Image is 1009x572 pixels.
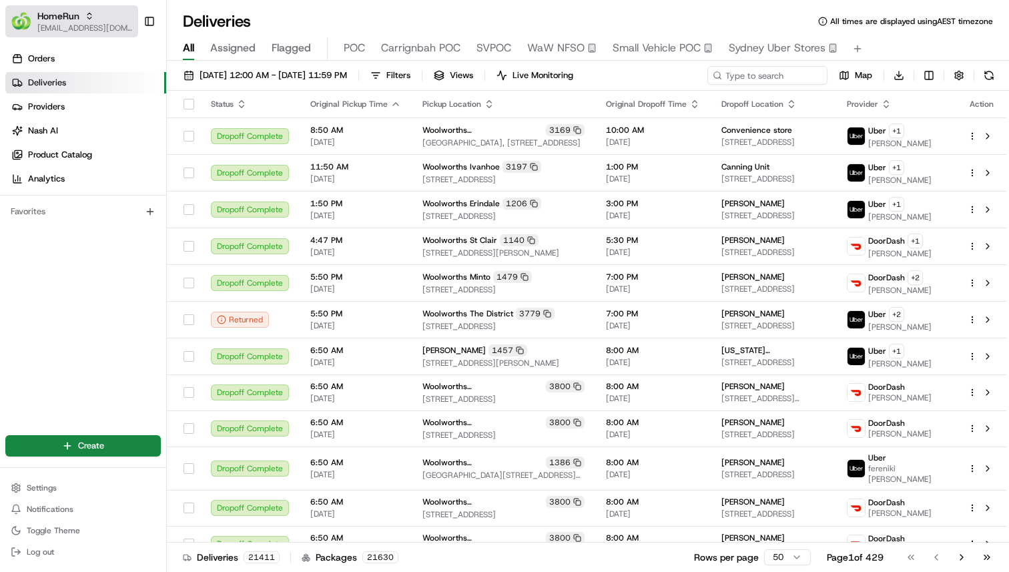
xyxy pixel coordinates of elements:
[28,125,58,137] span: Nash AI
[606,417,700,428] span: 8:00 AM
[889,344,904,358] button: +1
[422,381,543,392] span: Woolworths [GEOGRAPHIC_DATA] (VDOS)
[422,358,585,368] span: [STREET_ADDRESS][PERSON_NAME]
[606,125,700,135] span: 10:00 AM
[310,393,401,404] span: [DATE]
[94,294,161,305] a: Powered byPylon
[13,174,85,184] div: Past conversations
[5,168,166,190] a: Analytics
[60,141,184,152] div: We're available if you need us!
[126,262,214,276] span: API Documentation
[200,69,347,81] span: [DATE] 12:00 AM - [DATE] 11:59 PM
[422,533,543,543] span: Woolworths [GEOGRAPHIC_DATA] (VDOS)
[868,138,932,149] span: [PERSON_NAME]
[606,381,700,392] span: 8:00 AM
[721,308,785,319] span: [PERSON_NAME]
[721,137,825,148] span: [STREET_ADDRESS]
[178,66,353,85] button: [DATE] 12:00 AM - [DATE] 11:59 PM
[606,357,700,368] span: [DATE]
[848,384,865,401] img: doordash_logo_v2.png
[37,23,133,33] span: [EMAIL_ADDRESS][DOMAIN_NAME]
[310,235,401,246] span: 4:47 PM
[500,234,539,246] div: 1140
[422,417,543,428] span: Woolworths [GEOGRAPHIC_DATA] (VDOS)
[422,174,585,185] span: [STREET_ADDRESS]
[848,164,865,182] img: uber-new-logo.jpeg
[868,463,946,485] span: fereniki [PERSON_NAME]
[868,125,886,136] span: Uber
[28,77,66,89] span: Deliveries
[310,497,401,507] span: 6:50 AM
[450,69,473,81] span: Views
[422,272,490,282] span: Woolworths Minto
[606,272,700,282] span: 7:00 PM
[721,429,825,440] span: [STREET_ADDRESS]
[707,66,827,85] input: Type to search
[606,497,700,507] span: 8:00 AM
[868,346,886,356] span: Uber
[310,345,401,356] span: 6:50 AM
[27,547,54,557] span: Log out
[848,201,865,218] img: uber-new-logo.jpeg
[13,194,35,216] img: Abhishek Arora
[493,271,532,283] div: 1479
[27,525,80,536] span: Toggle Theme
[27,262,102,276] span: Knowledge Base
[721,457,785,468] span: [PERSON_NAME]
[28,173,65,185] span: Analytics
[721,235,785,246] span: [PERSON_NAME]
[721,99,783,109] span: Dropoff Location
[183,40,194,56] span: All
[847,99,878,109] span: Provider
[211,312,269,328] div: Returned
[848,127,865,145] img: uber-new-logo.jpeg
[111,207,115,218] span: •
[889,197,904,212] button: +1
[422,509,585,520] span: [STREET_ADDRESS]
[310,284,401,294] span: [DATE]
[721,247,825,258] span: [STREET_ADDRESS]
[422,99,481,109] span: Pickup Location
[28,101,65,113] span: Providers
[606,429,700,440] span: [DATE]
[502,161,541,173] div: 3197
[868,453,886,463] span: Uber
[694,551,759,564] p: Rows per page
[868,199,886,210] span: Uber
[546,457,585,469] div: 1386
[476,40,511,56] span: SVPOC
[118,207,145,218] span: [DATE]
[13,53,243,75] p: Welcome 👋
[527,40,585,56] span: WaW NFSO
[310,272,401,282] span: 5:50 PM
[721,357,825,368] span: [STREET_ADDRESS]
[721,284,825,294] span: [STREET_ADDRESS]
[606,235,700,246] span: 5:30 PM
[868,285,932,296] span: [PERSON_NAME]
[310,509,401,519] span: [DATE]
[848,535,865,553] img: doordash_logo_v2.png
[721,417,785,428] span: [PERSON_NAME]
[613,40,701,56] span: Small Vehicle POC
[606,469,700,480] span: [DATE]
[830,16,993,27] span: All times are displayed using AEST timezone
[183,11,251,32] h1: Deliveries
[13,127,37,152] img: 1736555255976-a54dd68f-1ca7-489b-9aae-adbdc363a1c4
[244,551,280,563] div: 21411
[5,144,166,166] a: Product Catalog
[868,497,905,508] span: DoorDash
[490,66,579,85] button: Live Monitoring
[422,497,543,507] span: Woolworths [GEOGRAPHIC_DATA] (VDOS)
[207,171,243,187] button: See all
[606,320,700,331] span: [DATE]
[868,418,905,428] span: DoorDash
[868,175,932,186] span: [PERSON_NAME]
[310,210,401,221] span: [DATE]
[833,66,878,85] button: Map
[848,499,865,517] img: doordash_logo_v2.png
[422,321,585,332] span: [STREET_ADDRESS]
[606,99,687,109] span: Original Dropoff Time
[606,174,700,184] span: [DATE]
[848,238,865,255] img: doordash_logo_v2.png
[606,393,700,404] span: [DATE]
